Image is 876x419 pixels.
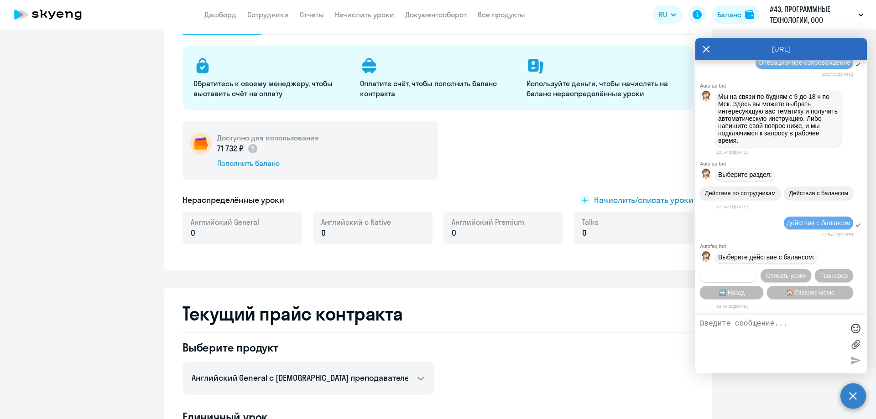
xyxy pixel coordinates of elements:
h5: Доступно для использования [217,133,319,143]
img: bot avatar [700,91,712,104]
div: Autofaq bot [700,243,867,249]
p: #43, ПРОГРАММНЫЕ ТЕХНОЛОГИИ, ООО [770,4,855,26]
p: Обратитесь к своему менеджеру, чтобы выставить счёт на оплату [193,78,349,98]
a: Все продукты [478,10,525,19]
button: #43, ПРОГРАММНЫЕ ТЕХНОЛОГИИ, ООО [765,4,868,26]
button: Списать уроки [761,269,811,282]
div: Баланс [717,9,741,20]
time: 12:54:22[DATE] [822,232,853,237]
div: Autofaq bot [700,83,867,88]
h5: Нераспределённые уроки [182,194,284,206]
span: ➡️ Назад [719,289,745,296]
a: Начислить уроки [335,10,394,19]
span: Начислить/списать уроки [594,194,693,206]
button: Действия с балансом [784,186,853,200]
span: Английский General [191,217,259,227]
img: bot avatar [700,251,712,264]
h4: Выберите продукт [182,340,434,355]
span: Действия с балансом [789,190,848,197]
button: Трансфер [815,269,853,282]
span: Английский Premium [452,217,524,227]
p: Оплатите счёт, чтобы пополнить баланс контракта [360,78,516,98]
img: bot avatar [700,169,712,182]
span: RU [659,9,667,20]
time: 12:54:22[DATE] [716,304,748,309]
span: Начислить уроки [705,272,752,279]
span: Действия по сотрудникам [705,190,776,197]
span: Выберите действие с балансом: [718,253,814,261]
span: 0 [191,227,195,239]
button: ➡️ Назад [700,286,763,299]
time: 12:54:20[DATE] [716,150,748,155]
button: Действия по сотрудникам [700,186,781,200]
span: Операционное сопровождение [758,59,850,66]
span: Списать уроки [766,272,806,279]
a: Дашборд [204,10,236,19]
span: Трансфер [820,272,848,279]
span: 🏠 Главное меню [786,289,834,296]
a: Отчеты [300,10,324,19]
span: 0 [321,227,326,239]
button: RU [652,5,683,24]
a: Документооборот [405,10,467,19]
label: Лимит 10 файлов [849,337,862,351]
span: Talks [582,217,599,227]
p: Используйте деньги, чтобы начислять на баланс нераспределённые уроки [527,78,682,98]
span: 0 [452,227,456,239]
button: Балансbalance [712,5,760,24]
div: Autofaq bot [700,161,867,166]
div: Пополнить баланс [217,158,319,168]
time: 12:54:21[DATE] [716,204,748,209]
button: Начислить уроки [700,269,757,282]
h2: Текущий прайс контракта [182,303,693,325]
button: 🏠 Главное меню [767,286,853,299]
span: 0 [582,227,587,239]
span: Действия с балансом [787,219,850,227]
time: 12:54:20[DATE] [822,72,853,77]
a: Сотрудники [247,10,289,19]
p: 71 732 ₽ [217,143,258,155]
img: balance [745,10,754,19]
span: Английский с Native [321,217,391,227]
span: Мы на связи по будням с 9 до 18 ч по Мск. Здесь вы можете выбрать интересующую вас тематику и пол... [718,93,839,144]
img: wallet-circle.png [190,133,212,155]
span: Выберите раздел: [718,171,772,178]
